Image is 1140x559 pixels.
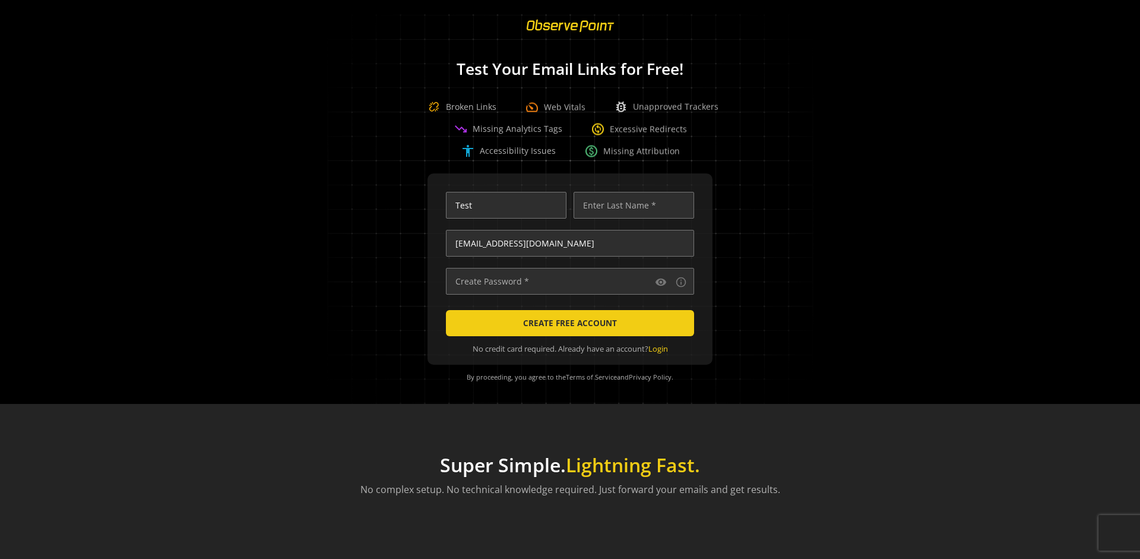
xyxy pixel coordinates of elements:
input: Create Password * [446,268,694,295]
button: Password requirements [674,275,688,289]
span: speed [525,100,539,114]
a: Terms of Service [566,372,617,381]
div: Excessive Redirects [591,122,687,136]
span: accessibility [461,144,475,158]
p: No complex setup. No technical knowledge required. Just forward your emails and get results. [360,482,780,497]
mat-icon: visibility [655,276,667,288]
div: Accessibility Issues [461,144,556,158]
input: Enter First Name * [446,192,566,219]
h1: Test Your Email Links for Free! [309,61,831,78]
div: By proceeding, you agree to the and . [442,365,698,390]
mat-icon: info_outline [675,276,687,288]
span: trending_down [454,122,468,136]
div: Missing Analytics Tags [454,122,562,136]
input: Enter Last Name * [574,192,694,219]
span: change_circle [591,122,605,136]
div: Broken Links [422,95,496,119]
div: Missing Attribution [584,144,680,158]
span: CREATE FREE ACCOUNT [523,312,617,334]
h1: Super Simple. [360,454,780,476]
span: paid [584,144,598,158]
input: Enter Email Address (name@work-email.com) * [446,230,694,257]
div: No credit card required. Already have an account? [446,343,694,355]
img: Broken Link [422,95,446,119]
div: Unapproved Trackers [614,100,718,114]
span: Lightning Fast. [566,452,700,478]
button: CREATE FREE ACCOUNT [446,310,694,336]
a: Privacy Policy [629,372,672,381]
a: ObservePoint Homepage [519,27,622,39]
span: bug_report [614,100,628,114]
a: Login [648,343,668,354]
div: Web Vitals [525,100,585,114]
